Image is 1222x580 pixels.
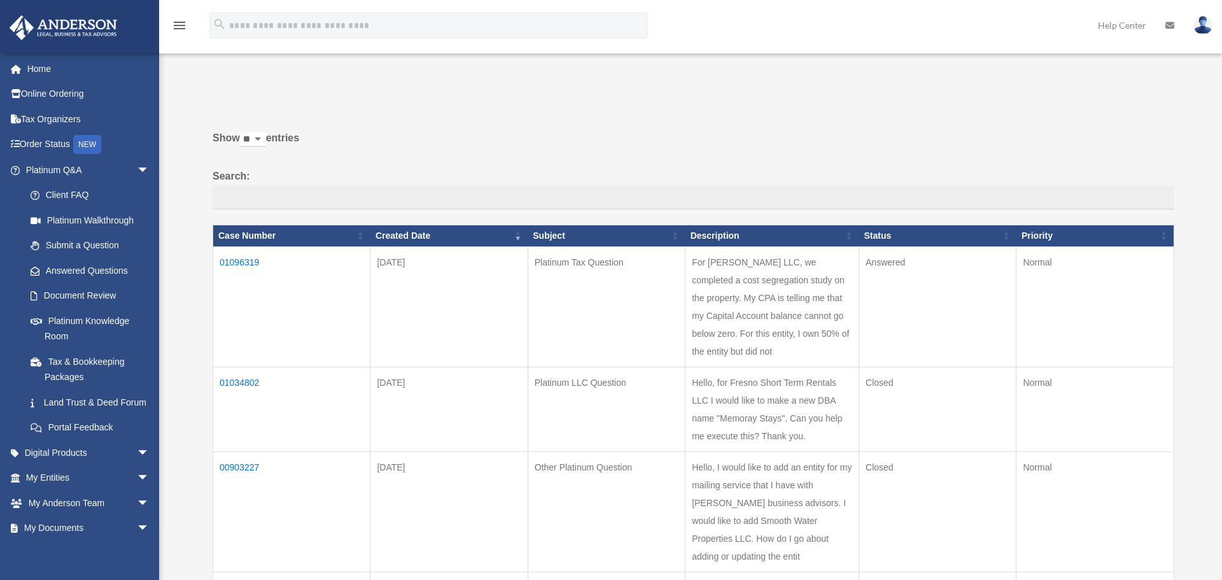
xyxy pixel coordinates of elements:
a: Platinum Knowledge Room [18,308,162,349]
td: Answered [859,246,1016,367]
td: Platinum LLC Question [528,367,685,451]
a: Platinum Walkthrough [18,208,162,233]
td: 00903227 [213,451,370,572]
th: Description: activate to sort column ascending [685,225,859,246]
th: Priority: activate to sort column ascending [1016,225,1174,246]
a: Portal Feedback [18,415,162,441]
a: Submit a Question [18,233,162,258]
a: My Anderson Teamarrow_drop_down [9,490,169,516]
img: User Pic [1193,16,1212,34]
label: Show entries [213,129,1174,160]
span: arrow_drop_down [137,490,162,516]
a: My Entitiesarrow_drop_down [9,465,169,491]
select: Showentries [240,132,266,147]
th: Case Number: activate to sort column ascending [213,225,370,246]
th: Subject: activate to sort column ascending [528,225,685,246]
a: Tax Organizers [9,106,169,132]
td: [DATE] [370,367,528,451]
a: My Documentsarrow_drop_down [9,516,169,541]
a: menu [172,22,187,33]
td: Hello, I would like to add an entity for my mailing service that I have with [PERSON_NAME] busine... [685,451,859,572]
a: Order StatusNEW [9,132,169,158]
i: menu [172,18,187,33]
td: Closed [859,367,1016,451]
td: Closed [859,451,1016,572]
td: Hello, for Fresno Short Term Rentals LLC I would like to make a new DBA name "Memoray Stays". Can... [685,367,859,451]
span: arrow_drop_down [137,440,162,466]
td: Platinum Tax Question [528,246,685,367]
a: Home [9,56,169,81]
a: Land Trust & Deed Forum [18,390,162,415]
a: Answered Questions [18,258,156,283]
span: arrow_drop_down [137,157,162,183]
td: Normal [1016,451,1174,572]
img: Anderson Advisors Platinum Portal [6,15,121,40]
a: Digital Productsarrow_drop_down [9,440,169,465]
td: 01034802 [213,367,370,451]
a: Document Review [18,283,162,309]
th: Created Date: activate to sort column ascending [370,225,528,246]
input: Search: [213,185,1174,209]
td: Normal [1016,367,1174,451]
label: Search: [213,167,1174,209]
span: arrow_drop_down [137,465,162,492]
a: Platinum Q&Aarrow_drop_down [9,157,162,183]
a: Client FAQ [18,183,162,208]
i: search [213,17,227,31]
td: [DATE] [370,451,528,572]
a: Online Ordering [9,81,169,107]
td: Other Platinum Question [528,451,685,572]
th: Status: activate to sort column ascending [859,225,1016,246]
span: arrow_drop_down [137,516,162,542]
td: For [PERSON_NAME] LLC, we completed a cost segregation study on the property. My CPA is telling m... [685,246,859,367]
td: Normal [1016,246,1174,367]
td: 01096319 [213,246,370,367]
a: Tax & Bookkeeping Packages [18,349,162,390]
td: [DATE] [370,246,528,367]
div: NEW [73,135,101,154]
